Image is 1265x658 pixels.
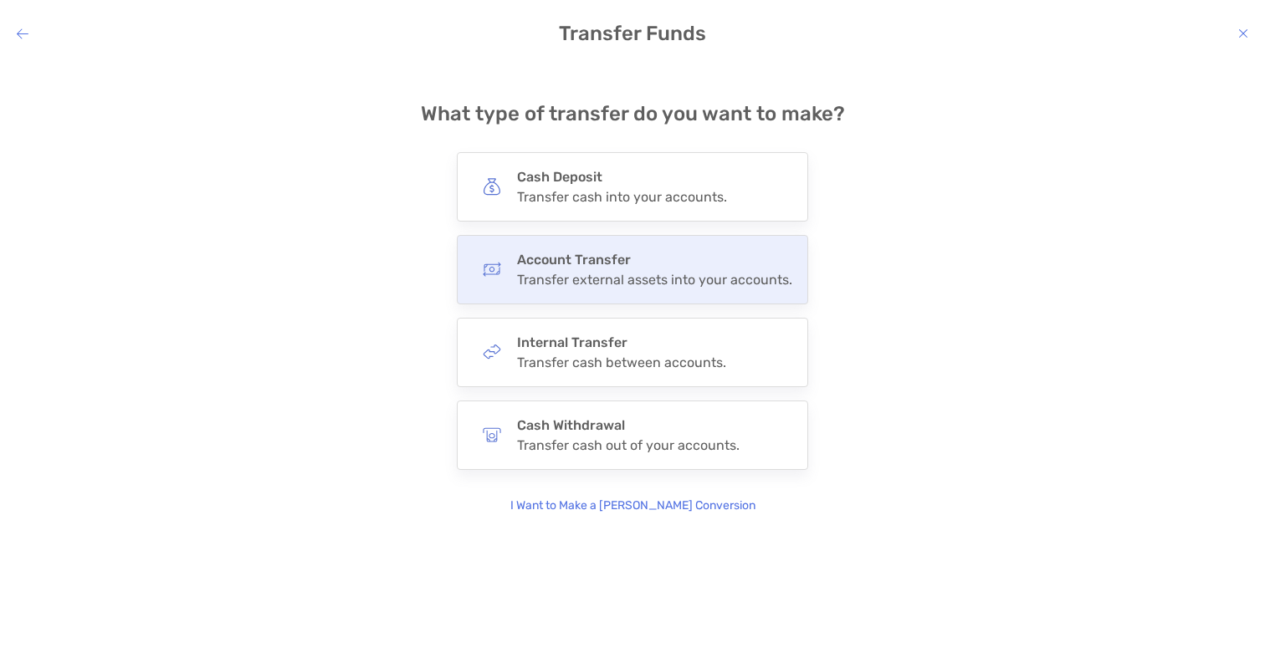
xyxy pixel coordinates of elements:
[483,343,501,361] img: button icon
[517,272,792,288] div: Transfer external assets into your accounts.
[517,169,727,185] h4: Cash Deposit
[483,426,501,444] img: button icon
[483,260,501,278] img: button icon
[517,189,727,205] div: Transfer cash into your accounts.
[517,334,726,350] h4: Internal Transfer
[421,102,845,125] h4: What type of transfer do you want to make?
[483,177,501,196] img: button icon
[517,437,740,453] div: Transfer cash out of your accounts.
[517,355,726,370] div: Transfer cash between accounts.
[517,417,740,433] h4: Cash Withdrawal
[517,252,792,268] h4: Account Transfer
[510,497,755,515] p: I Want to Make a [PERSON_NAME] Conversion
